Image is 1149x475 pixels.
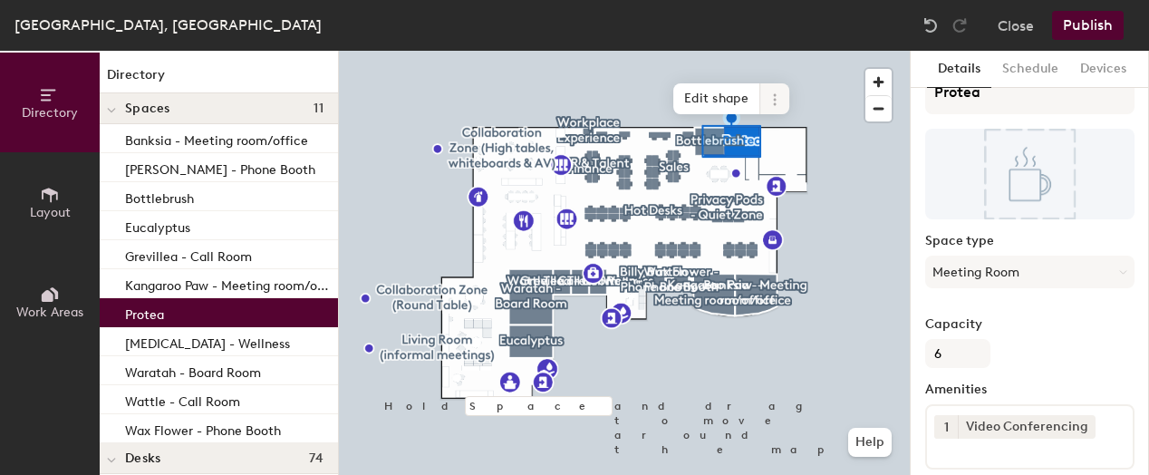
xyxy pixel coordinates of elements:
[925,317,1135,332] label: Capacity
[925,256,1135,288] button: Meeting Room
[125,360,261,381] p: Waratah - Board Room
[125,215,190,236] p: Eucalyptus
[673,83,760,114] span: Edit shape
[927,51,991,88] button: Details
[30,205,71,220] span: Layout
[125,128,308,149] p: Banksia - Meeting room/office
[944,418,949,437] span: 1
[125,302,164,323] p: Protea
[848,428,892,457] button: Help
[125,273,334,294] p: Kangaroo Paw - Meeting room/office
[998,11,1034,40] button: Close
[958,415,1096,439] div: Video Conferencing
[925,383,1135,397] label: Amenities
[951,16,969,34] img: Redo
[925,129,1135,219] img: The space named Protea
[125,418,281,439] p: Wax Flower - Phone Booth
[125,451,160,466] span: Desks
[991,51,1069,88] button: Schedule
[1052,11,1124,40] button: Publish
[309,451,323,466] span: 74
[934,415,958,439] button: 1
[125,244,252,265] p: Grevillea - Call Room
[125,186,194,207] p: Bottlebrush
[100,65,338,93] h1: Directory
[125,389,240,410] p: Wattle - Call Room
[16,305,83,320] span: Work Areas
[125,102,170,116] span: Spaces
[125,331,290,352] p: [MEDICAL_DATA] - Wellness
[125,157,315,178] p: [PERSON_NAME] - Phone Booth
[22,105,78,121] span: Directory
[922,16,940,34] img: Undo
[925,234,1135,248] label: Space type
[314,102,323,116] span: 11
[14,14,322,36] div: [GEOGRAPHIC_DATA], [GEOGRAPHIC_DATA]
[1069,51,1137,88] button: Devices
